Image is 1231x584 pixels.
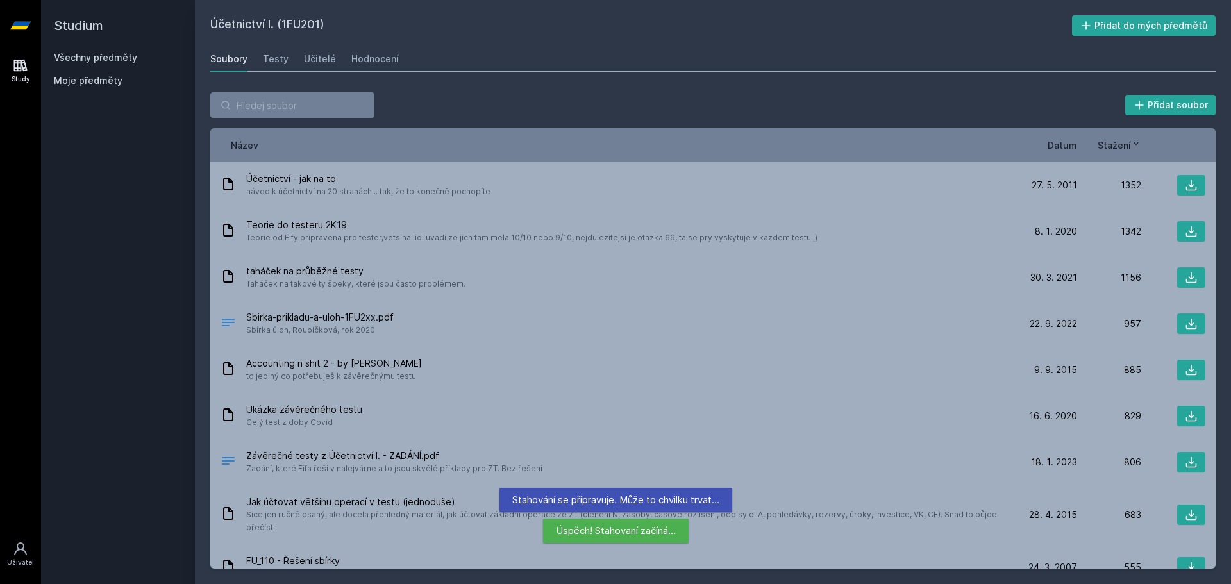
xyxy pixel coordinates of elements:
span: 30. 3. 2021 [1030,271,1077,284]
span: Teorie do testeru 2K19 [246,219,817,231]
div: Úspěch! Stahovaní začíná… [543,519,689,543]
span: Sbírka úloh, Roubíčková, rok 2020 [246,324,394,337]
div: 1342 [1077,225,1141,238]
span: FU_110 - Řešení sbírky [246,555,491,567]
a: Učitelé [304,46,336,72]
span: Sbirka-prikladu-a-uloh-1FU2xx.pdf [246,311,394,324]
a: Soubory [210,46,247,72]
div: Uživatel [7,558,34,567]
span: 27. 5. 2011 [1032,179,1077,192]
span: Stažení [1098,138,1131,152]
button: Stažení [1098,138,1141,152]
button: Název [231,138,258,152]
span: Sice jen ručně psaný, ale docela přehledný materiál, jak účtovat základní operace ze ZT (členění ... [246,508,1008,534]
div: PDF [221,453,236,472]
span: Teorie od Fify pripravena pro tester,vetsina lidi uvadi ze jich tam mela 10/10 nebo 9/10, nejdule... [246,231,817,244]
span: Účetnictví - jak na to [246,172,490,185]
span: Ukázka závěrečného testu [246,403,362,416]
a: Hodnocení [351,46,399,72]
div: 555 [1077,561,1141,574]
span: Jak účtovat většinu operací v testu (jednoduše) [246,496,1008,508]
input: Hledej soubor [210,92,374,118]
span: to jediný co potřebuješ k závěrečnýmu testu [246,370,422,383]
div: 957 [1077,317,1141,330]
a: Testy [263,46,289,72]
div: Soubory [210,53,247,65]
span: taháček na průběžné testy [246,265,465,278]
span: Taháček na takové ty špeky, které jsou často problémem. [246,278,465,290]
button: Přidat do mých předmětů [1072,15,1216,36]
a: Study [3,51,38,90]
span: Naskenované řešení Sbírky příkladů a úloh k úvodu do účetnictví [246,567,491,580]
span: Celý test z doby Covid [246,416,362,429]
span: Závěrečné testy z Účetnictví I. - ZADÁNÍ.pdf [246,449,542,462]
div: 829 [1077,410,1141,422]
span: 22. 9. 2022 [1030,317,1077,330]
div: Study [12,74,30,84]
button: Přidat soubor [1125,95,1216,115]
div: 885 [1077,363,1141,376]
span: návod k účetnictví na 20 stranách... tak, že to konečně pochopíte [246,185,490,198]
div: 806 [1077,456,1141,469]
div: 1352 [1077,179,1141,192]
h2: Účetnictví I. (1FU201) [210,15,1072,36]
span: 9. 9. 2015 [1034,363,1077,376]
span: Moje předměty [54,74,122,87]
span: 18. 1. 2023 [1031,456,1077,469]
a: Všechny předměty [54,52,137,63]
span: 16. 6. 2020 [1029,410,1077,422]
div: Učitelé [304,53,336,65]
div: 1156 [1077,271,1141,284]
div: PDF [221,315,236,333]
a: Uživatel [3,535,38,574]
span: 28. 4. 2015 [1029,508,1077,521]
span: Accounting n shit 2 - by [PERSON_NAME] [246,357,422,370]
div: Stahování se připravuje. Může to chvilku trvat… [499,488,732,512]
div: Hodnocení [351,53,399,65]
span: 24. 3. 2007 [1028,561,1077,574]
div: 683 [1077,508,1141,521]
div: Testy [263,53,289,65]
span: 8. 1. 2020 [1035,225,1077,238]
span: Zadání, které Fifa řeší v nalejvárne a to jsou skvělé příklady pro ZT. Bez řešení [246,462,542,475]
button: Datum [1048,138,1077,152]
